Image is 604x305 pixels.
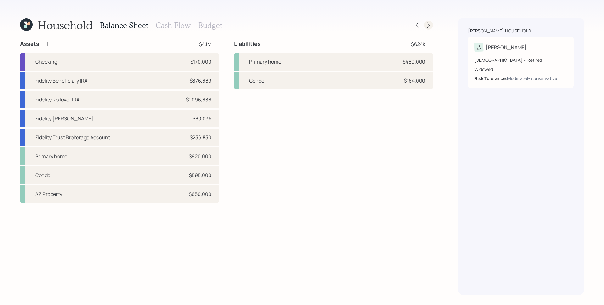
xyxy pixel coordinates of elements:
[35,115,93,122] div: Fidelity [PERSON_NAME]
[35,152,67,160] div: Primary home
[189,190,211,198] div: $650,000
[189,171,211,179] div: $595,000
[249,58,281,66] div: Primary home
[189,152,211,160] div: $920,000
[486,43,527,51] div: [PERSON_NAME]
[35,134,110,141] div: Fidelity Trust Brokerage Account
[38,18,92,32] h1: Household
[199,40,211,48] div: $4.1M
[20,41,39,48] h4: Assets
[474,75,507,81] b: Risk Tolerance:
[35,190,62,198] div: AZ Property
[190,134,211,141] div: $236,830
[190,58,211,66] div: $170,000
[193,115,211,122] div: $80,035
[507,75,557,82] div: Moderately conservative
[403,58,425,66] div: $460,000
[35,58,57,66] div: Checking
[198,21,222,30] h3: Budget
[474,57,568,63] div: [DEMOGRAPHIC_DATA] • Retired
[404,77,425,84] div: $164,000
[35,96,80,103] div: Fidelity Rollover IRA
[468,28,531,34] div: [PERSON_NAME] household
[156,21,191,30] h3: Cash Flow
[35,77,87,84] div: Fidelity Beneficiary IRA
[234,41,261,48] h4: Liabilities
[249,77,264,84] div: Condo
[100,21,148,30] h3: Balance Sheet
[190,77,211,84] div: $376,689
[411,40,425,48] div: $624k
[474,66,568,72] div: Widowed
[186,96,211,103] div: $1,096,636
[35,171,50,179] div: Condo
